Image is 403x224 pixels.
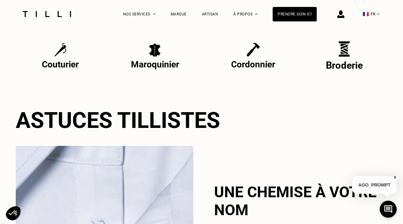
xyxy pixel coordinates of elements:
button: X [392,174,398,181]
img: icône connexion [337,10,344,18]
img: menu déroulant [377,13,379,15]
p: Broderie [326,60,363,71]
h2: Astuces Tillistes [16,107,387,133]
span: 🇫🇷 [363,11,369,17]
img: Menu déroulant [153,13,156,15]
h2: Une chemise à votre nom [214,183,387,219]
a: Marque [171,12,187,16]
img: Broderie [338,41,350,57]
p: Couturier [42,59,79,70]
img: Menu déroulant à propos [255,13,258,15]
p: AGO_PROMPT [352,176,397,194]
a: Artisan [202,12,219,16]
img: Maroquinier [149,43,161,57]
img: Couturier [54,43,66,57]
p: Maroquinier [131,59,179,70]
img: Logo du service de couturière Tilli [20,11,73,17]
img: Cordonnier [247,43,260,57]
p: Cordonnier [231,59,275,70]
a: Prendre soin ici [273,7,317,21]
